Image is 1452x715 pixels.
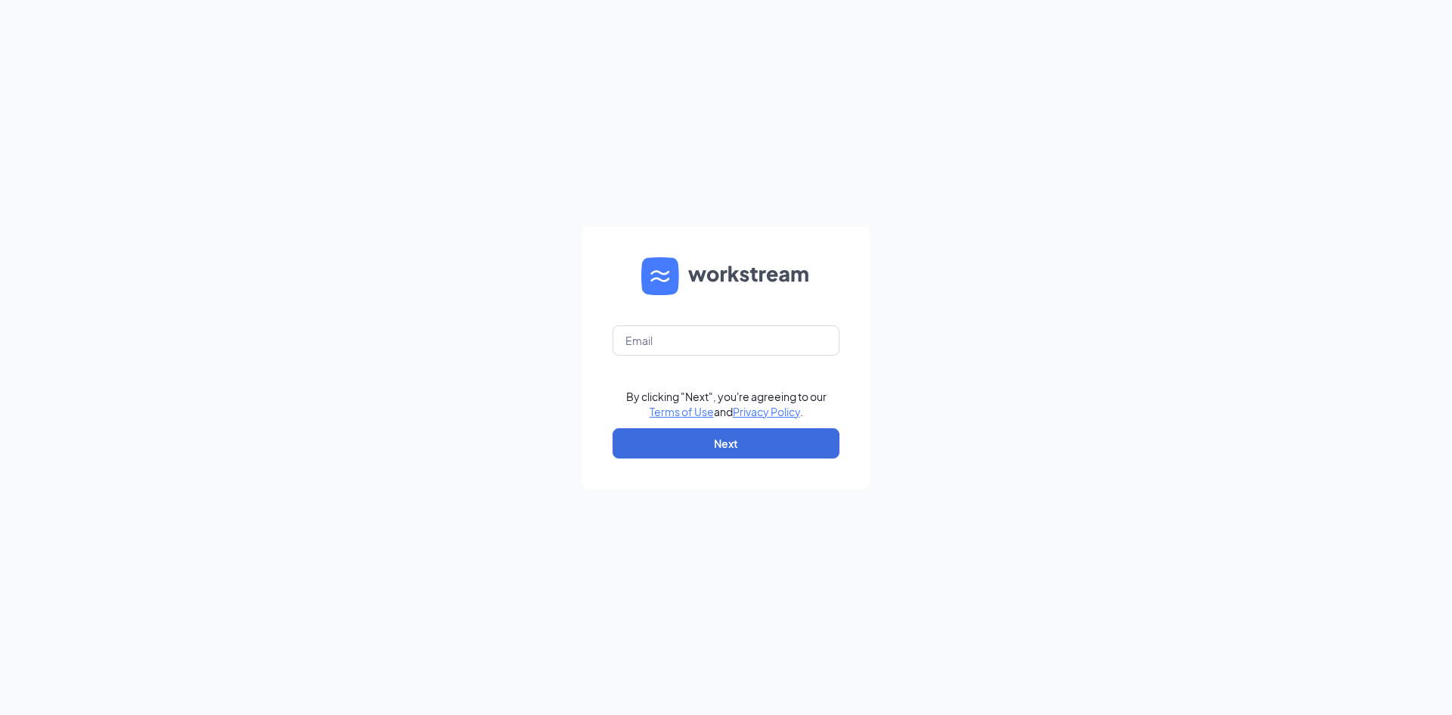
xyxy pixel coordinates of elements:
a: Terms of Use [650,405,714,418]
a: Privacy Policy [733,405,800,418]
div: By clicking "Next", you're agreeing to our and . [626,389,827,419]
img: WS logo and Workstream text [641,257,811,295]
button: Next [613,428,839,459]
input: Email [613,325,839,356]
